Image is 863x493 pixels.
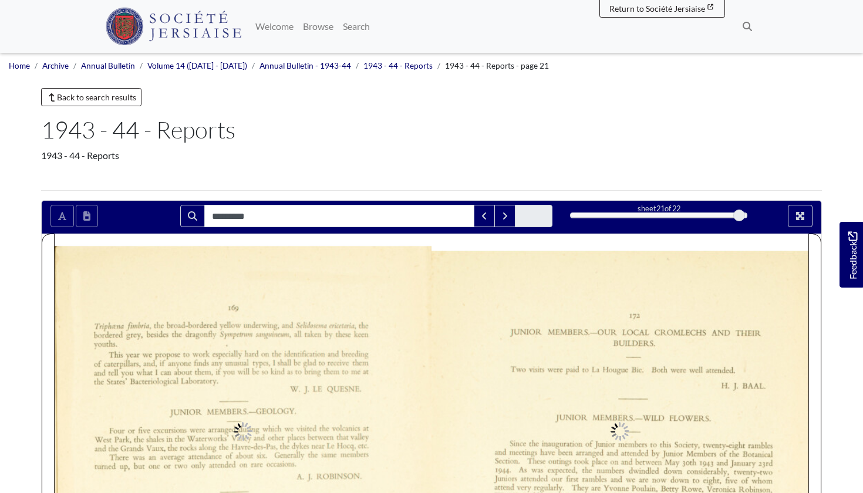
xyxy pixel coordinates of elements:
[474,205,495,227] button: Previous Match
[845,232,859,279] span: Feedback
[147,61,247,70] a: Volume 14 ([DATE] - [DATE])
[41,148,822,163] div: 1943 - 44 - Reports
[840,222,863,288] a: Would you like to provide feedback?
[338,15,375,38] a: Search
[363,61,433,70] a: 1943 - 44 - Reports
[81,61,135,70] a: Annual Bulletin
[9,61,30,70] a: Home
[106,5,241,48] a: Société Jersiaise logo
[298,15,338,38] a: Browse
[76,205,98,227] button: Open transcription window
[788,205,813,227] button: Full screen mode
[656,204,665,213] span: 21
[204,205,474,227] input: Search for
[251,15,298,38] a: Welcome
[494,205,515,227] button: Next Match
[259,61,351,70] a: Annual Bulletin - 1943-44
[41,116,822,144] h1: 1943 - 44 - Reports
[41,88,141,106] a: Back to search results
[445,61,549,70] span: 1943 - 44 - Reports - page 21
[106,8,241,45] img: Société Jersiaise
[50,205,74,227] button: Toggle text selection (Alt+T)
[609,4,705,13] span: Return to Société Jersiaise
[42,61,69,70] a: Archive
[180,205,205,227] button: Search
[570,203,747,214] div: sheet of 22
